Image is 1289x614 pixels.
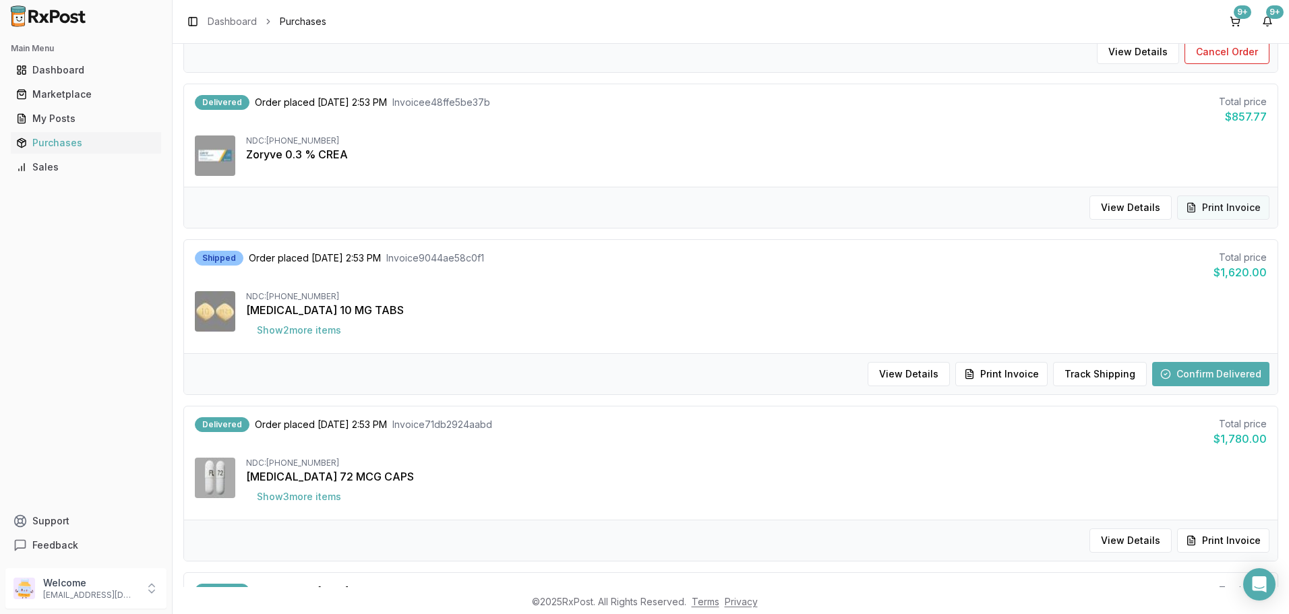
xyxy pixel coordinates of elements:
[1219,109,1267,125] div: $857.77
[725,596,758,607] a: Privacy
[5,59,167,81] button: Dashboard
[386,251,484,265] span: Invoice 9044ae58c0f1
[246,318,352,342] button: Show2more items
[5,509,167,533] button: Support
[1152,362,1269,386] button: Confirm Delivered
[246,135,1267,146] div: NDC: [PHONE_NUMBER]
[16,136,156,150] div: Purchases
[1266,5,1284,19] div: 9+
[5,84,167,105] button: Marketplace
[43,576,137,590] p: Welcome
[11,82,161,106] a: Marketplace
[246,291,1267,302] div: NDC: [PHONE_NUMBER]
[392,418,492,431] span: Invoice 71db2924aabd
[392,96,490,109] span: Invoice e48ffe5be37b
[16,112,156,125] div: My Posts
[392,584,487,598] span: Invoice b3853ddff60f
[1213,417,1267,431] div: Total price
[246,485,352,509] button: Show3more items
[255,418,387,431] span: Order placed [DATE] 2:53 PM
[1097,40,1179,64] button: View Details
[1219,584,1267,597] div: Total price
[208,15,326,28] nav: breadcrumb
[1224,11,1246,32] button: 9+
[195,291,235,332] img: Farxiga 10 MG TABS
[1213,264,1267,280] div: $1,620.00
[868,362,950,386] button: View Details
[195,135,235,176] img: Zoryve 0.3 % CREA
[195,458,235,498] img: Linzess 72 MCG CAPS
[246,302,1267,318] div: [MEDICAL_DATA] 10 MG TABS
[5,108,167,129] button: My Posts
[1185,40,1269,64] button: Cancel Order
[11,155,161,179] a: Sales
[195,251,243,266] div: Shipped
[246,146,1267,162] div: Zoryve 0.3 % CREA
[5,132,167,154] button: Purchases
[246,458,1267,468] div: NDC: [PHONE_NUMBER]
[195,417,249,432] div: Delivered
[11,131,161,155] a: Purchases
[16,160,156,174] div: Sales
[1177,195,1269,220] button: Print Invoice
[1089,528,1172,553] button: View Details
[43,590,137,601] p: [EMAIL_ADDRESS][DOMAIN_NAME]
[5,5,92,27] img: RxPost Logo
[5,156,167,178] button: Sales
[195,584,249,598] div: Delivered
[1213,251,1267,264] div: Total price
[1219,95,1267,109] div: Total price
[16,63,156,77] div: Dashboard
[16,88,156,101] div: Marketplace
[5,533,167,557] button: Feedback
[692,596,719,607] a: Terms
[955,362,1048,386] button: Print Invoice
[32,539,78,552] span: Feedback
[1257,11,1278,32] button: 9+
[11,106,161,131] a: My Posts
[11,58,161,82] a: Dashboard
[249,251,381,265] span: Order placed [DATE] 2:53 PM
[1089,195,1172,220] button: View Details
[280,15,326,28] span: Purchases
[1234,5,1251,19] div: 9+
[1243,568,1276,601] div: Open Intercom Messenger
[13,578,35,599] img: User avatar
[246,468,1267,485] div: [MEDICAL_DATA] 72 MCG CAPS
[11,43,161,54] h2: Main Menu
[255,584,387,598] span: Order placed [DATE] 2:53 PM
[255,96,387,109] span: Order placed [DATE] 2:53 PM
[1053,362,1147,386] button: Track Shipping
[1177,528,1269,553] button: Print Invoice
[195,95,249,110] div: Delivered
[208,15,257,28] a: Dashboard
[1213,431,1267,447] div: $1,780.00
